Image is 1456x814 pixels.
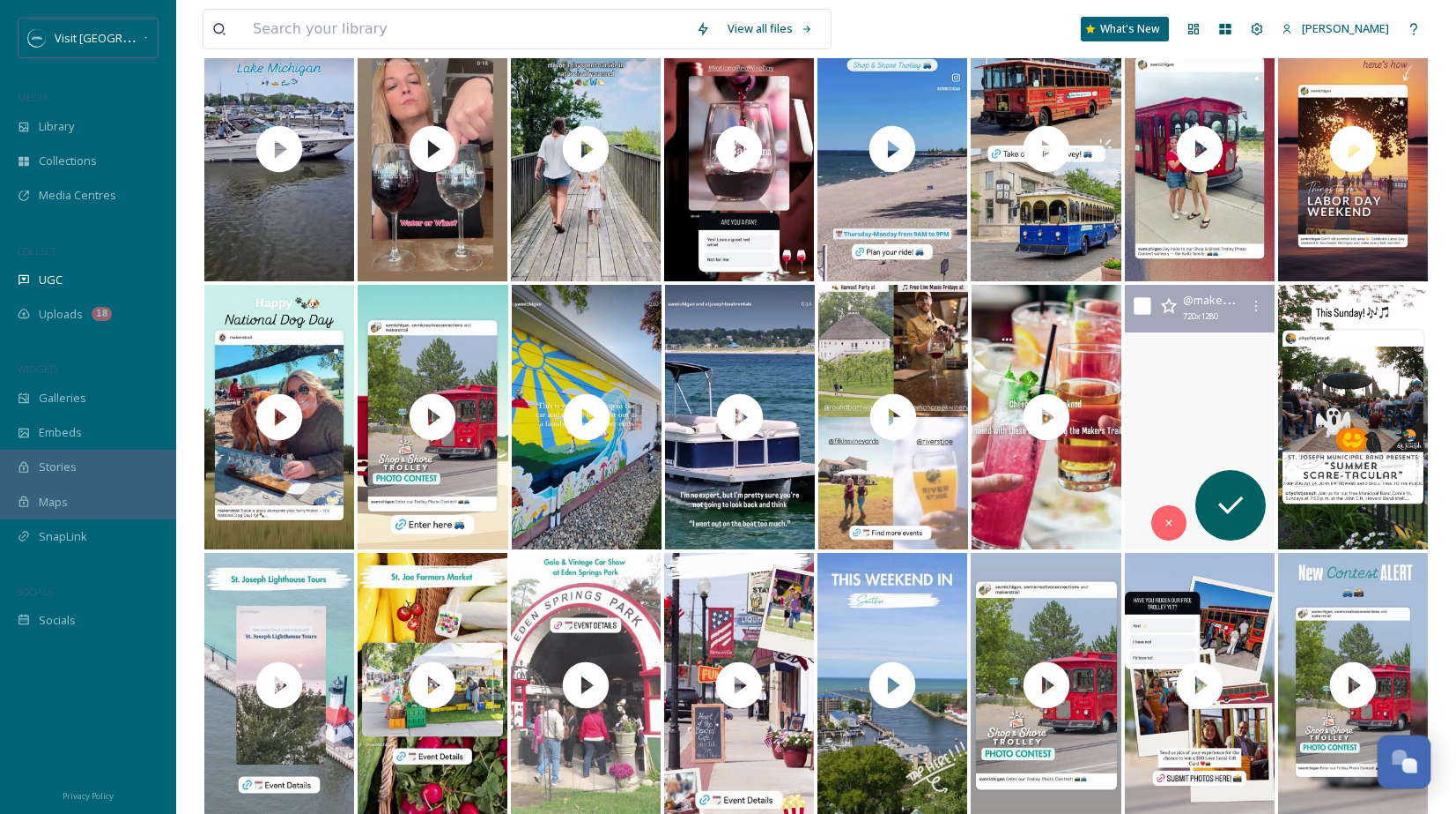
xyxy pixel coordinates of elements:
[1302,20,1389,36] span: [PERSON_NAME]
[244,10,687,49] input: Search your library
[814,285,972,549] img: thumbnail
[1183,310,1218,323] span: 720 x 1280
[39,424,82,441] span: Embeds
[967,285,1126,549] img: thumbnail
[39,306,83,323] span: Uploads
[18,91,48,104] span: MEDIA
[1273,11,1398,46] a: [PERSON_NAME]
[661,285,819,549] img: thumbnail
[39,528,87,545] span: SnapLink
[18,585,53,598] span: SOCIALS
[507,285,666,549] img: thumbnail
[1378,736,1431,789] button: Open Chat
[39,153,97,169] span: Collections
[39,118,74,135] span: Library
[55,29,251,46] span: Visit [GEOGRAPHIC_DATA][US_STATE]
[39,390,86,407] span: Galleries
[28,29,46,47] img: SM%20Social%20Profile.png
[200,285,358,549] img: thumbnail
[1081,17,1169,41] a: What's New
[353,285,512,549] img: thumbnail
[39,612,76,629] span: Socials
[39,494,68,511] span: Maps
[63,790,114,802] span: Privacy Policy
[719,11,822,46] a: View all files
[39,272,63,288] span: UGC
[18,362,58,376] span: WIDGETS
[1183,291,1253,308] span: @ makerstrail
[92,307,112,321] div: 18
[39,459,77,475] span: Stories
[1274,285,1432,549] img: This Sunday! 🎶🎵
[18,244,55,258] span: COLLECT
[39,187,116,204] span: Media Centres
[63,784,114,805] a: Privacy Policy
